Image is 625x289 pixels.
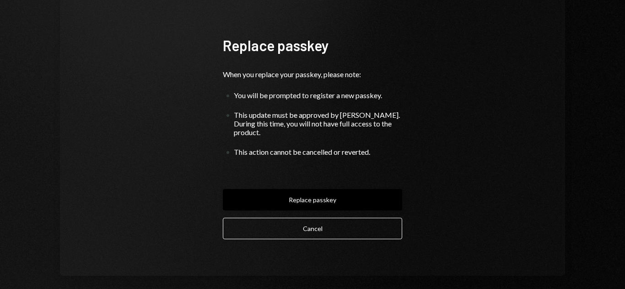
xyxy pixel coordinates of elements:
[234,110,402,137] div: This update must be approved by [PERSON_NAME]. During this time, you will not have full access to...
[234,91,402,100] div: You will be prompted to register a new passkey.
[223,36,402,54] h1: Replace passkey
[223,69,402,80] div: When you replace your passkey, please note:
[234,147,402,156] div: This action cannot be cancelled or reverted.
[223,189,402,210] button: Replace passkey
[223,218,402,239] button: Cancel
